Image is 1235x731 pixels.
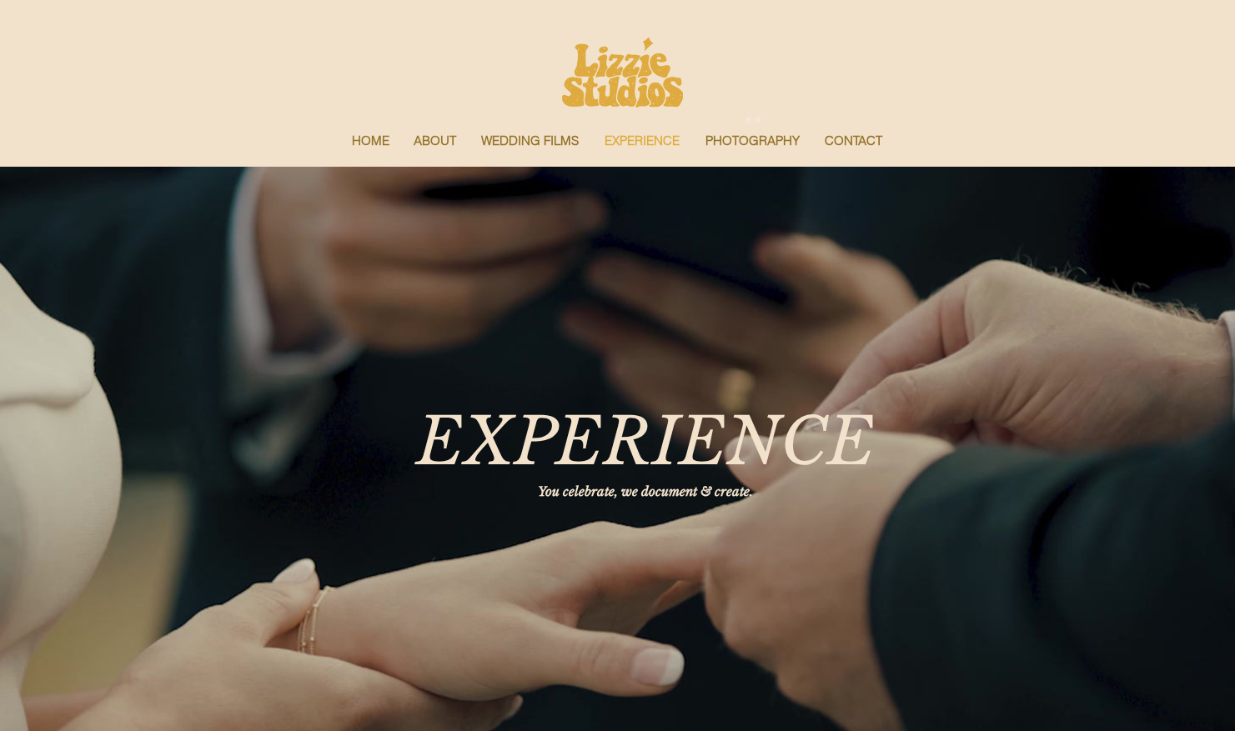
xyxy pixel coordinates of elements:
[480,112,746,126] span: [US_STATE] WEDDING VIDEOGRAPH
[209,123,1025,158] nav: Site
[401,123,469,158] a: ABOUT
[339,123,401,158] a: HOME
[538,483,753,499] span: You celebrate, we document & create.
[473,123,587,158] p: WEDDING FILMS
[816,123,891,158] p: CONTACT
[344,123,398,158] p: HOME
[469,123,592,158] a: WEDDING FILMS
[562,38,683,108] img: old logo yellow.png
[596,123,688,158] p: EXPERIENCE
[416,402,875,482] span: EXPERIENCE
[693,123,812,158] a: PHOTOGRAPHY
[697,123,808,158] p: PHOTOGRAPHY
[592,123,693,158] a: EXPERIENCE
[812,123,895,158] a: CONTACT
[405,123,464,158] p: ABOUT
[746,112,765,126] span: ER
